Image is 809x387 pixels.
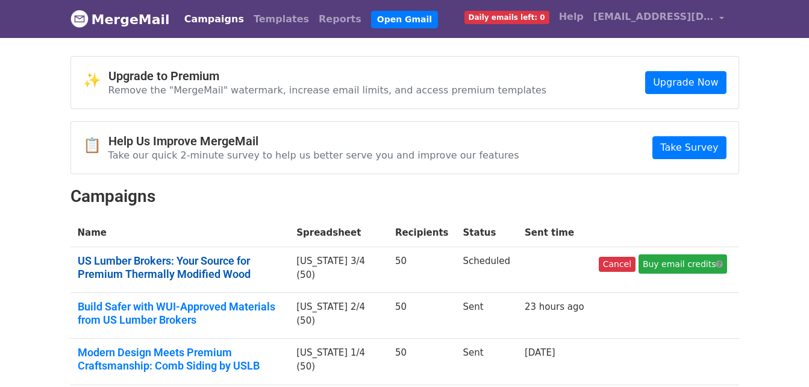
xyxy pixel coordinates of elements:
[456,293,517,339] td: Sent
[460,5,554,29] a: Daily emails left: 0
[525,301,584,312] a: 23 hours ago
[289,247,388,293] td: [US_STATE] 3/4 (50)
[456,339,517,385] td: Sent
[78,300,283,326] a: Build Safer with WUI-Approved Materials from US Lumber Brokers
[180,7,249,31] a: Campaigns
[464,11,549,24] span: Daily emails left: 0
[78,346,283,372] a: Modern Design Meets Premium Craftsmanship: Comb Siding by USLB
[83,72,108,89] span: ✨
[456,219,517,247] th: Status
[70,186,739,207] h2: Campaigns
[70,7,170,32] a: MergeMail
[456,247,517,293] td: Scheduled
[639,254,728,274] a: Buy email credits
[108,69,547,83] h4: Upgrade to Premium
[249,7,314,31] a: Templates
[645,71,726,94] a: Upgrade Now
[108,134,519,148] h4: Help Us Improve MergeMail
[83,137,108,154] span: 📋
[525,347,555,358] a: [DATE]
[388,339,456,385] td: 50
[388,293,456,339] td: 50
[78,254,283,280] a: US Lumber Brokers: Your Source for Premium Thermally Modified Wood
[517,219,592,247] th: Sent time
[388,219,456,247] th: Recipients
[70,219,290,247] th: Name
[589,5,729,33] a: [EMAIL_ADDRESS][DOMAIN_NAME]
[749,329,809,387] iframe: Chat Widget
[554,5,589,29] a: Help
[593,10,714,24] span: [EMAIL_ADDRESS][DOMAIN_NAME]
[388,247,456,293] td: 50
[371,11,438,28] a: Open Gmail
[70,10,89,28] img: MergeMail logo
[599,257,636,272] a: Cancel
[108,149,519,162] p: Take our quick 2-minute survey to help us better serve you and improve our features
[289,293,388,339] td: [US_STATE] 2/4 (50)
[652,136,726,159] a: Take Survey
[289,219,388,247] th: Spreadsheet
[314,7,366,31] a: Reports
[108,84,547,96] p: Remove the "MergeMail" watermark, increase email limits, and access premium templates
[289,339,388,385] td: [US_STATE] 1/4 (50)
